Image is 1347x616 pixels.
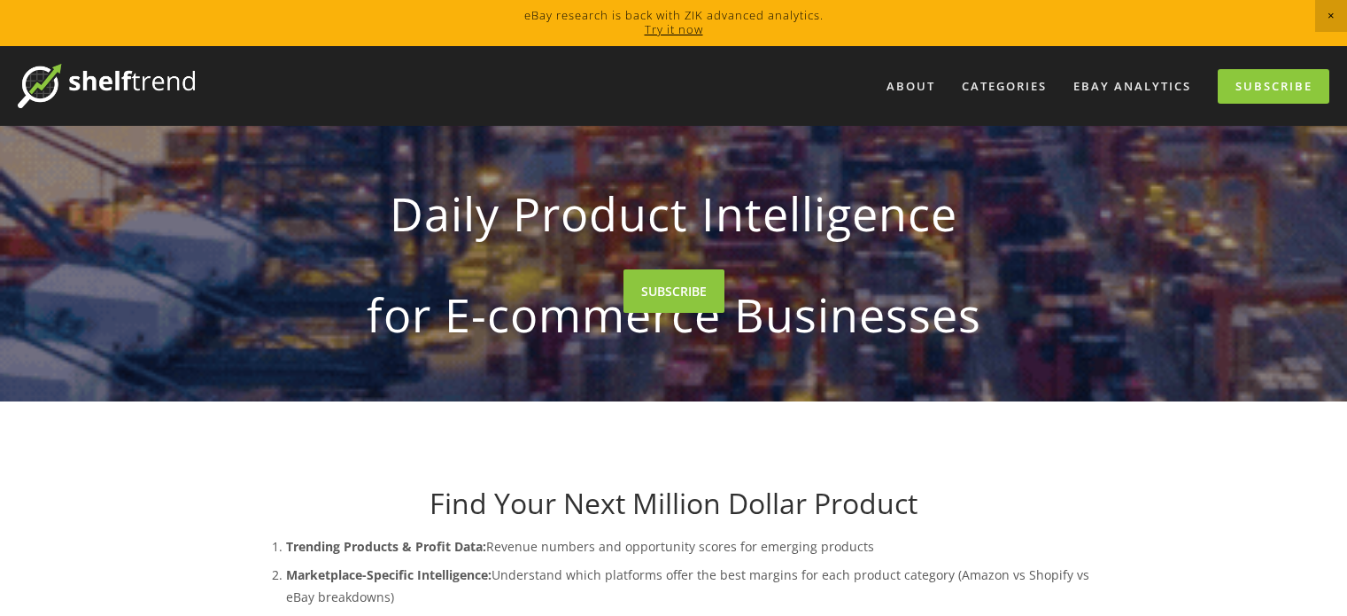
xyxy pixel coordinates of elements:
a: eBay Analytics [1062,72,1203,101]
strong: Daily Product Intelligence [279,172,1069,255]
div: Categories [950,72,1058,101]
a: SUBSCRIBE [623,269,724,313]
p: Revenue numbers and opportunity scores for emerging products [286,535,1097,558]
h1: Find Your Next Million Dollar Product [251,487,1097,520]
strong: Marketplace-Specific Intelligence: [286,566,492,583]
a: About [875,72,947,101]
a: Subscribe [1218,69,1329,104]
img: ShelfTrend [18,64,195,108]
a: Try it now [645,21,703,37]
strong: Trending Products & Profit Data: [286,538,486,555]
strong: for E-commerce Businesses [279,273,1069,356]
p: Understand which platforms offer the best margins for each product category (Amazon vs Shopify vs... [286,564,1097,608]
